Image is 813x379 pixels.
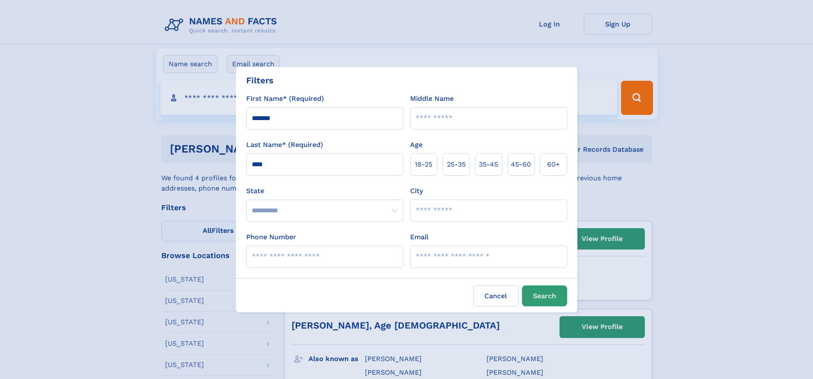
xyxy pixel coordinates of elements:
[246,186,403,196] label: State
[410,232,428,242] label: Email
[410,94,454,104] label: Middle Name
[246,94,324,104] label: First Name* (Required)
[522,285,567,306] button: Search
[447,159,466,170] span: 25‑35
[547,159,560,170] span: 60+
[473,285,519,306] label: Cancel
[410,140,423,150] label: Age
[479,159,498,170] span: 35‑45
[246,232,296,242] label: Phone Number
[246,74,274,87] div: Filters
[415,159,432,170] span: 18‑25
[246,140,323,150] label: Last Name* (Required)
[410,186,423,196] label: City
[511,159,531,170] span: 45‑60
